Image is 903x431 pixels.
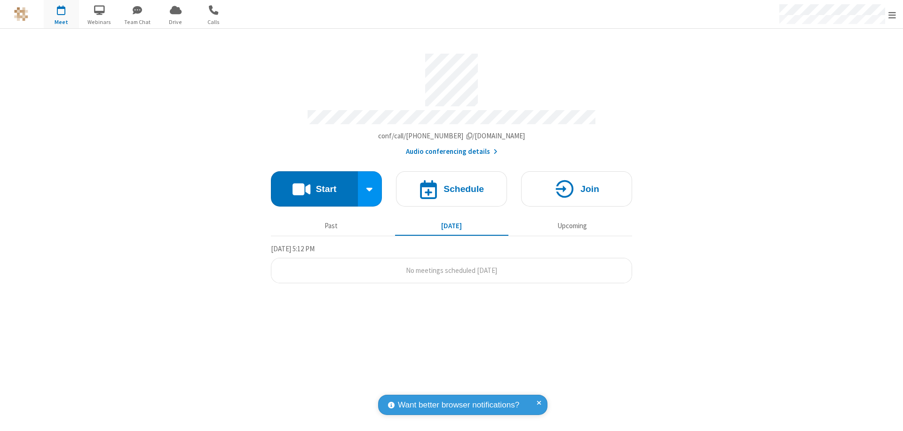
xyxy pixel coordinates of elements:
[580,184,599,193] h4: Join
[358,171,382,207] div: Start conference options
[398,399,519,411] span: Want better browser notifications?
[378,131,525,140] span: Copy my meeting room link
[406,266,497,275] span: No meetings scheduled [DATE]
[378,131,525,142] button: Copy my meeting room linkCopy my meeting room link
[521,171,632,207] button: Join
[275,217,388,235] button: Past
[395,217,508,235] button: [DATE]
[444,184,484,193] h4: Schedule
[82,18,117,26] span: Webinars
[515,217,629,235] button: Upcoming
[44,18,79,26] span: Meet
[158,18,193,26] span: Drive
[196,18,231,26] span: Calls
[316,184,336,193] h4: Start
[271,171,358,207] button: Start
[406,146,498,157] button: Audio conferencing details
[120,18,155,26] span: Team Chat
[396,171,507,207] button: Schedule
[271,244,315,253] span: [DATE] 5:12 PM
[271,47,632,157] section: Account details
[14,7,28,21] img: QA Selenium DO NOT DELETE OR CHANGE
[271,243,632,284] section: Today's Meetings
